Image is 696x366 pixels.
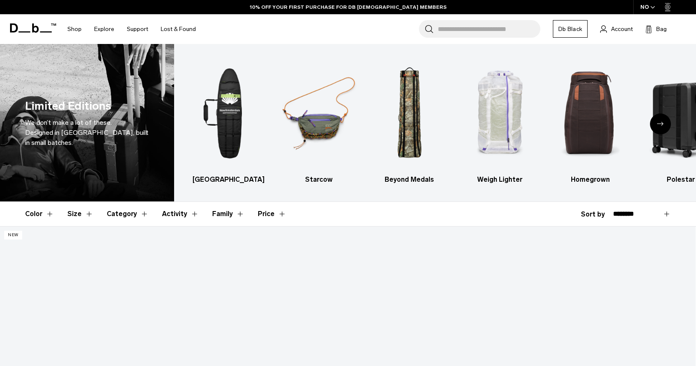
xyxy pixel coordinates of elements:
[212,202,244,226] button: Toggle Filter
[250,3,447,11] a: 10% OFF YOUR FIRST PURCHASE FOR DB [DEMOGRAPHIC_DATA] MEMBERS
[372,57,447,185] li: 3 / 6
[67,14,82,44] a: Shop
[600,24,633,34] a: Account
[462,57,538,170] img: Db
[191,175,267,185] h3: [GEOGRAPHIC_DATA]
[372,175,447,185] h3: Beyond Medals
[61,14,202,44] nav: Main Navigation
[462,175,538,185] h3: Weigh Lighter
[191,57,267,185] li: 1 / 6
[191,57,267,170] img: Db
[650,113,671,134] div: Next slide
[645,24,667,34] button: Bag
[191,57,267,185] a: Db [GEOGRAPHIC_DATA]
[281,57,357,170] img: Db
[107,202,149,226] button: Toggle Filter
[4,231,22,240] p: New
[553,20,588,38] a: Db Black
[552,175,628,185] h3: Homegrown
[552,57,628,185] a: Db Homegrown
[656,25,667,34] span: Bag
[94,14,114,44] a: Explore
[281,57,357,185] li: 2 / 6
[372,57,447,185] a: Db Beyond Medals
[462,57,538,185] a: Db Weigh Lighter
[67,202,93,226] button: Toggle Filter
[281,57,357,185] a: Db Starcow
[462,57,538,185] li: 4 / 6
[611,25,633,34] span: Account
[552,57,628,170] img: Db
[25,118,149,148] p: We don’t make a lot of these. Designed in [GEOGRAPHIC_DATA], built in small batches.
[281,175,357,185] h3: Starcow
[127,14,148,44] a: Support
[162,202,199,226] button: Toggle Filter
[258,202,286,226] button: Toggle Price
[25,98,111,115] h1: Limited Editions
[161,14,196,44] a: Lost & Found
[372,57,447,170] img: Db
[25,202,54,226] button: Toggle Filter
[552,57,628,185] li: 5 / 6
